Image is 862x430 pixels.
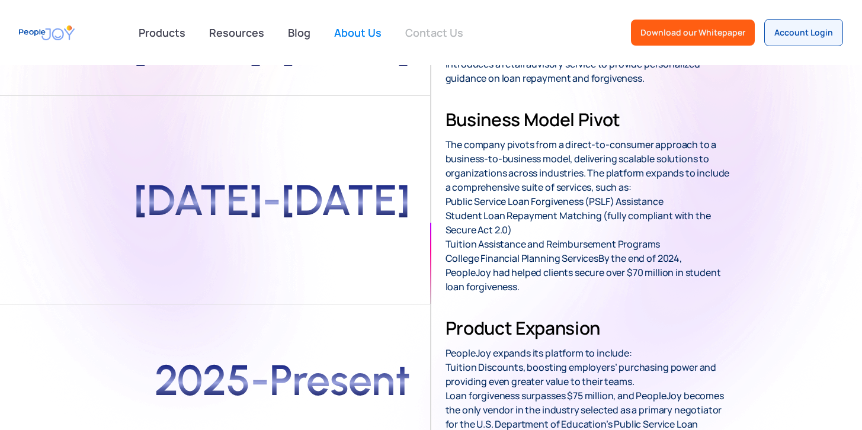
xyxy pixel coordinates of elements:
div: Products [132,21,193,44]
div: Download our Whitepaper [640,27,745,38]
div: Account Login [774,27,833,38]
a: Contact Us [398,20,470,46]
a: Resources [202,20,271,46]
h3: Business Model Pivot [446,108,621,131]
a: Download our Whitepaper [631,20,755,46]
a: Blog [281,20,318,46]
a: Account Login [764,19,843,46]
a: home [19,20,75,46]
h3: Product Expansion [446,316,601,340]
a: About Us [327,20,389,46]
p: The company pivots from a direct-to-consumer approach to a business-to-business model, delivering... [446,137,730,294]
